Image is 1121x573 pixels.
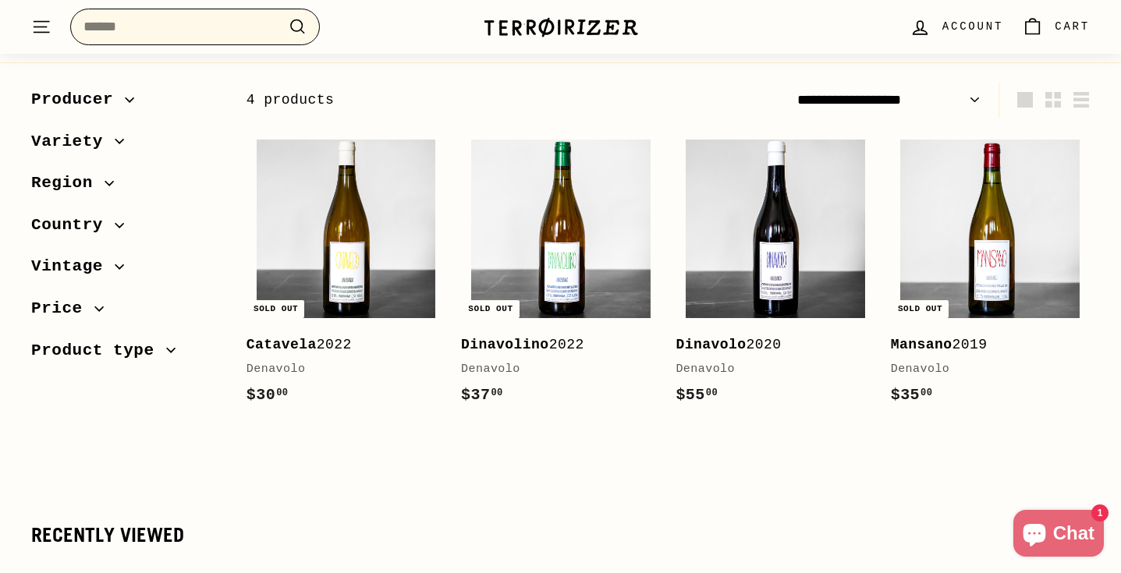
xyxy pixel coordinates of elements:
div: 2022 [461,334,644,356]
div: Denavolo [676,360,859,379]
div: 2019 [891,334,1074,356]
button: Vintage [31,249,222,292]
b: Dinavolo [676,337,746,352]
span: Region [31,170,105,196]
span: Vintage [31,253,115,280]
span: Product type [31,338,166,364]
a: Account [900,4,1013,50]
div: Sold out [892,300,949,318]
a: Sold out Catavela2022Denavolo [247,129,445,423]
sup: 00 [276,387,288,398]
span: Country [31,212,115,239]
button: Region [31,166,222,208]
div: 2020 [676,334,859,356]
span: Price [31,295,94,322]
button: Country [31,208,222,250]
a: Sold out Dinavolino2022Denavolo [461,129,660,423]
div: 4 products [247,89,669,111]
div: Recently viewed [31,525,1090,546]
span: $35 [891,386,933,404]
button: Product type [31,334,222,376]
span: $37 [461,386,503,404]
button: Producer [31,83,222,125]
sup: 00 [706,387,718,398]
sup: 00 [921,387,932,398]
div: Denavolo [247,360,430,379]
button: Price [31,292,222,334]
div: Sold out [462,300,519,318]
b: Catavela [247,337,317,352]
a: Sold out Mansano2019Denavolo [891,129,1090,423]
span: Producer [31,87,125,113]
sup: 00 [491,387,502,398]
div: Sold out [247,300,304,318]
span: Variety [31,129,115,155]
span: $30 [247,386,289,404]
div: Denavolo [891,360,1074,379]
b: Mansano [891,337,952,352]
inbox-online-store-chat: Shopify online store chat [1009,510,1109,561]
span: Account [942,18,1003,35]
div: Denavolo [461,360,644,379]
button: Variety [31,125,222,167]
div: 2022 [247,334,430,356]
a: Dinavolo2020Denavolo [676,129,874,423]
b: Dinavolino [461,337,549,352]
span: $55 [676,386,718,404]
span: Cart [1055,18,1090,35]
a: Cart [1013,4,1099,50]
